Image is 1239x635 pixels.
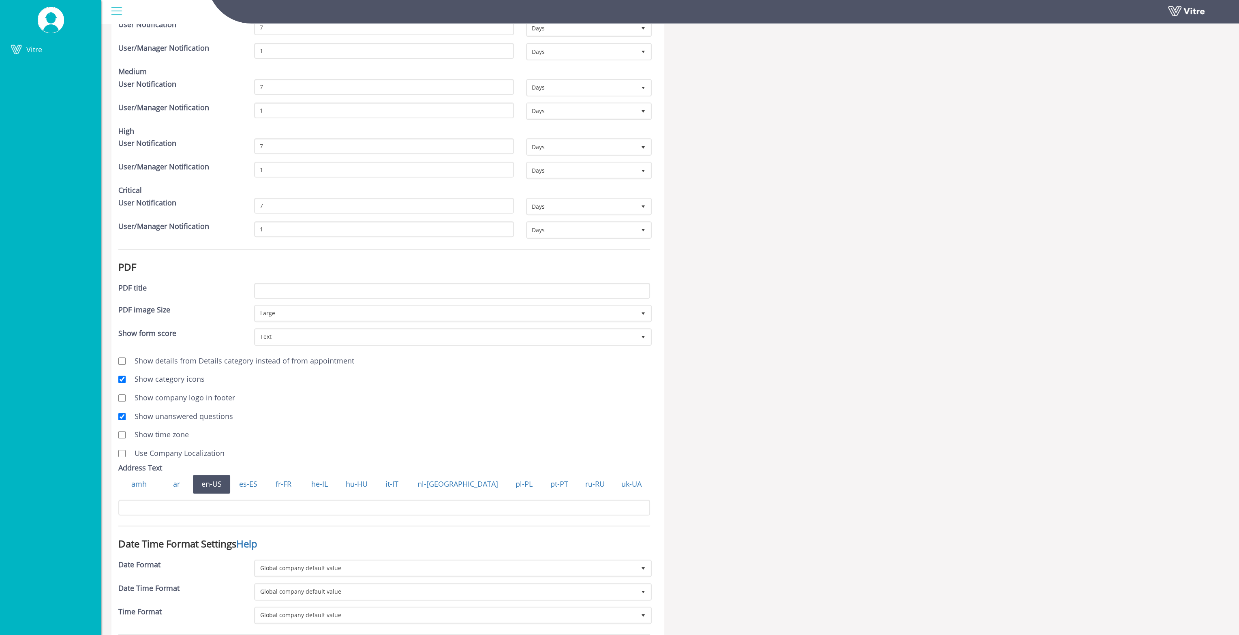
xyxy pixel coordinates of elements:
span: Text [255,329,636,344]
span: Vitre [26,45,42,54]
label: Address Text [118,463,162,473]
a: ar [160,475,193,494]
span: select [636,139,651,154]
span: Days [527,44,636,59]
a: pt-PT [541,475,577,494]
span: Global company default value [255,608,636,622]
img: UserPic.png [38,7,64,33]
span: select [636,104,651,118]
span: select [636,199,651,214]
span: select [636,306,651,321]
span: select [636,222,651,237]
label: Show details from Details category instead of from appointment [126,356,354,366]
label: Show unanswered questions [126,411,233,422]
label: User/Manager Notification [118,221,209,232]
a: fr-FR [267,475,301,494]
label: High [118,126,134,137]
span: select [636,163,651,177]
span: Global company default value [255,561,636,575]
a: it-IT [375,475,409,494]
a: uk-UA [613,475,650,494]
span: Large [255,306,636,321]
input: Show category icons [118,376,126,383]
label: Medium [118,66,147,77]
span: select [636,80,651,95]
span: select [636,584,651,599]
label: User Notification [118,19,176,30]
span: Days [527,80,636,95]
a: he-IL [301,475,338,494]
a: en-US [193,475,230,494]
input: Use Company Localization [118,450,126,457]
a: pl-PL [507,475,542,494]
label: Show time zone [126,430,189,440]
a: es-ES [230,475,267,494]
a: nl-[GEOGRAPHIC_DATA] [409,475,507,494]
label: Critical [118,185,142,196]
label: Use Company Localization [126,448,225,459]
label: Date Time Format [118,583,180,594]
a: hu-HU [338,475,376,494]
span: select [636,329,651,344]
span: select [636,21,651,35]
span: Days [527,199,636,214]
span: select [636,44,651,59]
label: User/Manager Notification [118,43,209,53]
label: Show form score [118,328,176,339]
input: Show time zone [118,431,126,438]
label: Date Format [118,560,160,570]
a: ru-RU [577,475,613,494]
span: select [636,561,651,575]
span: Days [527,222,636,237]
span: Days [527,163,636,177]
label: User Notification [118,79,176,90]
label: PDF image Size [118,305,170,315]
label: Time Format [118,607,162,617]
h3: PDF [118,262,650,272]
span: Days [527,139,636,154]
span: Days [527,104,636,118]
label: Show company logo in footer [126,393,235,403]
input: Show company logo in footer [118,394,126,402]
label: PDF title [118,283,147,293]
a: Help [236,537,257,550]
label: User/Manager Notification [118,162,209,172]
h3: Date Time Format Settings [118,539,650,549]
label: User/Manager Notification [118,103,209,113]
a: amh [118,475,160,494]
label: Show category icons [126,374,205,385]
input: Show unanswered questions [118,413,126,420]
label: User Notification [118,198,176,208]
span: Days [527,21,636,35]
span: Global company default value [255,584,636,599]
label: User Notification [118,138,176,149]
span: select [636,608,651,622]
input: Show details from Details category instead of from appointment [118,357,126,365]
